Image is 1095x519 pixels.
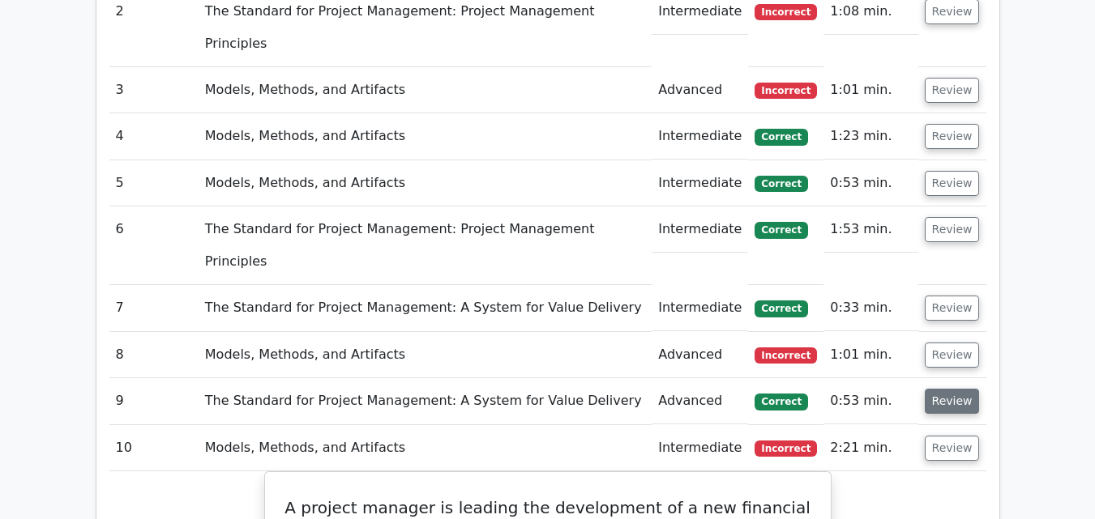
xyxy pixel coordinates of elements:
[755,394,807,410] span: Correct
[925,78,980,103] button: Review
[925,171,980,196] button: Review
[925,124,980,149] button: Review
[925,217,980,242] button: Review
[652,67,748,113] td: Advanced
[109,206,199,285] td: 6
[755,440,817,457] span: Incorrect
[109,285,199,331] td: 7
[652,160,748,206] td: Intermediate
[199,425,652,471] td: Models, Methods, and Artifacts
[199,378,652,424] td: The Standard for Project Management: A System for Value Delivery
[925,296,980,321] button: Review
[755,222,807,238] span: Correct
[823,425,917,471] td: 2:21 min.
[755,347,817,364] span: Incorrect
[199,206,652,285] td: The Standard for Project Management: Project Management Principles
[199,160,652,206] td: Models, Methods, and Artifacts
[652,113,748,160] td: Intermediate
[652,332,748,378] td: Advanced
[925,389,980,414] button: Review
[823,285,917,331] td: 0:33 min.
[652,378,748,424] td: Advanced
[823,67,917,113] td: 1:01 min.
[755,4,817,20] span: Incorrect
[199,285,652,331] td: The Standard for Project Management: A System for Value Delivery
[109,160,199,206] td: 5
[652,206,748,253] td: Intermediate
[652,425,748,471] td: Intermediate
[109,67,199,113] td: 3
[823,113,917,160] td: 1:23 min.
[823,378,917,424] td: 0:53 min.
[109,425,199,471] td: 10
[109,378,199,424] td: 9
[755,83,817,99] span: Incorrect
[199,332,652,378] td: Models, Methods, and Artifacts
[823,332,917,378] td: 1:01 min.
[823,160,917,206] td: 0:53 min.
[755,176,807,192] span: Correct
[823,206,917,253] td: 1:53 min.
[925,436,980,461] button: Review
[199,67,652,113] td: Models, Methods, and Artifacts
[755,129,807,145] span: Correct
[652,285,748,331] td: Intermediate
[109,113,199,160] td: 4
[109,332,199,378] td: 8
[199,113,652,160] td: Models, Methods, and Artifacts
[925,342,980,368] button: Review
[755,300,807,317] span: Correct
